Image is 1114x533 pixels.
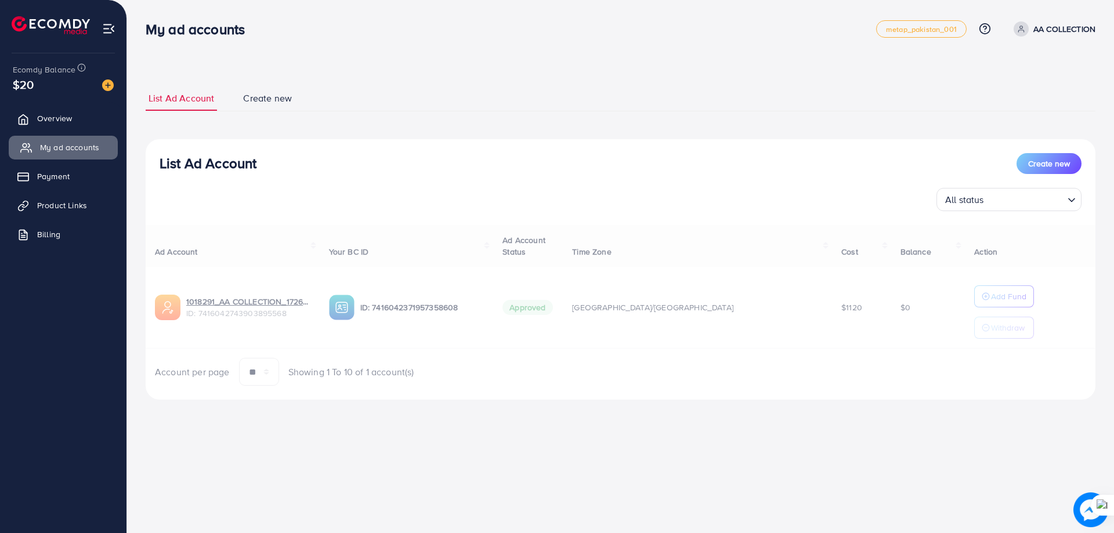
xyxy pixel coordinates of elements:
a: My ad accounts [9,136,118,159]
a: AA COLLECTION [1009,21,1095,37]
span: My ad accounts [40,142,99,153]
img: menu [102,22,115,35]
span: Billing [37,229,60,240]
a: Product Links [9,194,118,217]
img: image [1073,492,1108,527]
img: logo [12,16,90,34]
span: List Ad Account [149,92,214,105]
h3: My ad accounts [146,21,254,38]
span: Overview [37,113,72,124]
p: AA COLLECTION [1033,22,1095,36]
a: Overview [9,107,118,130]
span: Ecomdy Balance [13,64,75,75]
img: image [102,79,114,91]
h3: List Ad Account [160,155,256,172]
span: Product Links [37,200,87,211]
div: Search for option [936,188,1082,211]
button: Create new [1017,153,1082,174]
a: Billing [9,223,118,246]
span: All status [943,191,986,208]
a: metap_pakistan_001 [876,20,967,38]
span: $20 [13,76,34,93]
input: Search for option [988,189,1063,208]
span: Create new [243,92,292,105]
a: Payment [9,165,118,188]
span: metap_pakistan_001 [886,26,957,33]
span: Create new [1028,158,1070,169]
span: Payment [37,171,70,182]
